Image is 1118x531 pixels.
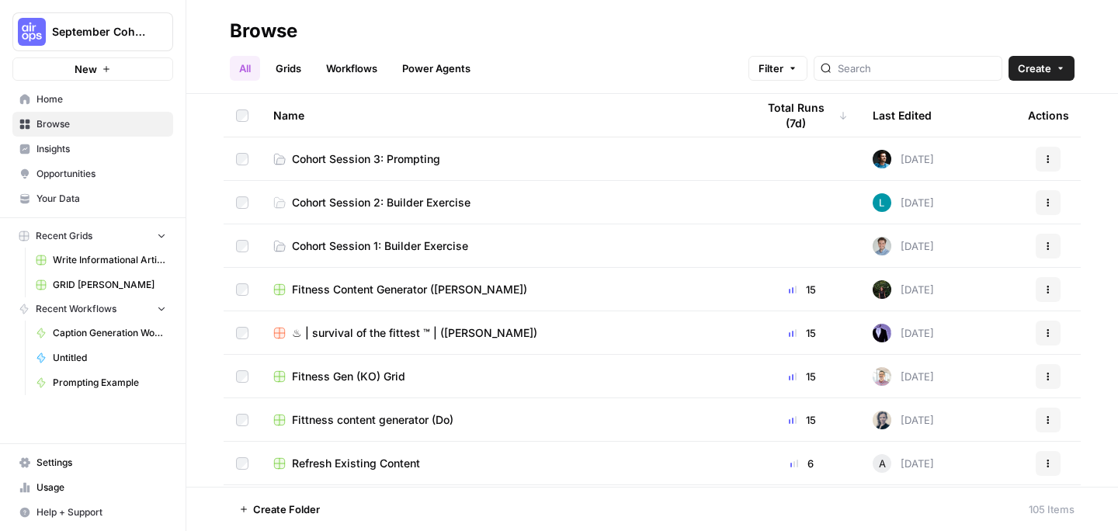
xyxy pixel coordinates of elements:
a: Your Data [12,186,173,211]
button: Workspace: September Cohort [12,12,173,51]
div: Last Edited [873,94,932,137]
span: Refresh Existing Content [292,456,420,471]
div: 105 Items [1029,501,1075,517]
a: All [230,56,260,81]
div: Name [273,94,731,137]
input: Search [838,61,995,76]
div: [DATE] [873,324,934,342]
button: Create Folder [230,497,329,522]
a: Browse [12,112,173,137]
div: 15 [756,369,848,384]
div: Browse [230,19,297,43]
img: rnewfn8ozkblbv4ke1ie5hzqeirw [873,367,891,386]
span: A [879,456,886,471]
span: Recent Workflows [36,302,116,316]
span: Create [1018,61,1051,76]
span: Settings [36,456,166,470]
a: Usage [12,475,173,500]
span: Caption Generation Workflow Sample [53,326,166,340]
a: Insights [12,137,173,161]
span: Write Informational Article [53,253,166,267]
div: Total Runs (7d) [756,94,848,137]
a: Cohort Session 2: Builder Exercise [273,195,731,210]
div: 15 [756,412,848,428]
img: k4mb3wfmxkkgbto4d7hszpobafmc [873,280,891,299]
span: Help + Support [36,505,166,519]
a: Caption Generation Workflow Sample [29,321,173,345]
button: Recent Workflows [12,297,173,321]
a: Fitness Gen (KO) Grid [273,369,731,384]
a: Fittness content generator (Do) [273,412,731,428]
div: 15 [756,282,848,297]
span: Insights [36,142,166,156]
a: ♨︎ | survival of the fittest ™ | ([PERSON_NAME]) [273,325,731,341]
a: Write Informational Article [29,248,173,272]
a: Untitled [29,345,173,370]
button: Help + Support [12,500,173,525]
span: Opportunities [36,167,166,181]
div: [DATE] [873,367,934,386]
img: jfqs3079v2d0ynct2zz6w6q7w8l7 [873,237,891,255]
span: Usage [36,481,166,495]
span: Cohort Session 1: Builder Exercise [292,238,468,254]
a: GRID [PERSON_NAME] [29,272,173,297]
div: [DATE] [873,150,934,168]
div: Actions [1028,94,1069,137]
span: Cohort Session 2: Builder Exercise [292,195,470,210]
div: [DATE] [873,193,934,212]
div: 15 [756,325,848,341]
a: Fitness Content Generator ([PERSON_NAME]) [273,282,731,297]
div: [DATE] [873,237,934,255]
img: 6iwjkt19mnewtdjl7e5d8iupjbu8 [873,150,891,168]
span: September Cohort [52,24,146,40]
span: New [75,61,97,77]
button: Create [1009,56,1075,81]
button: New [12,57,173,81]
a: Opportunities [12,161,173,186]
span: Browse [36,117,166,131]
a: Workflows [317,56,387,81]
a: Power Agents [393,56,480,81]
div: [DATE] [873,280,934,299]
span: ♨︎ | survival of the fittest ™ | ([PERSON_NAME]) [292,325,537,341]
span: GRID [PERSON_NAME] [53,278,166,292]
a: Home [12,87,173,112]
button: Filter [748,56,807,81]
a: Grids [266,56,311,81]
img: k0a6gqpjs5gv5ayba30r5s721kqg [873,193,891,212]
a: Cohort Session 3: Prompting [273,151,731,167]
span: Home [36,92,166,106]
img: September Cohort Logo [18,18,46,46]
div: [DATE] [873,411,934,429]
a: Settings [12,450,173,475]
span: Your Data [36,192,166,206]
a: Refresh Existing Content [273,456,731,471]
div: [DATE] [873,454,934,473]
span: Untitled [53,351,166,365]
span: Create Folder [253,501,320,517]
span: Prompting Example [53,376,166,390]
span: Filter [759,61,783,76]
img: gx5re2im8333ev5sz1r7isrbl6e6 [873,324,891,342]
span: Fitness Gen (KO) Grid [292,369,405,384]
button: Recent Grids [12,224,173,248]
span: Cohort Session 3: Prompting [292,151,440,167]
a: Cohort Session 1: Builder Exercise [273,238,731,254]
span: Fitness Content Generator ([PERSON_NAME]) [292,282,527,297]
span: Fittness content generator (Do) [292,412,453,428]
span: Recent Grids [36,229,92,243]
img: 2n4aznk1nq3j315p2jgzsow27iki [873,411,891,429]
div: 6 [756,456,848,471]
a: Prompting Example [29,370,173,395]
